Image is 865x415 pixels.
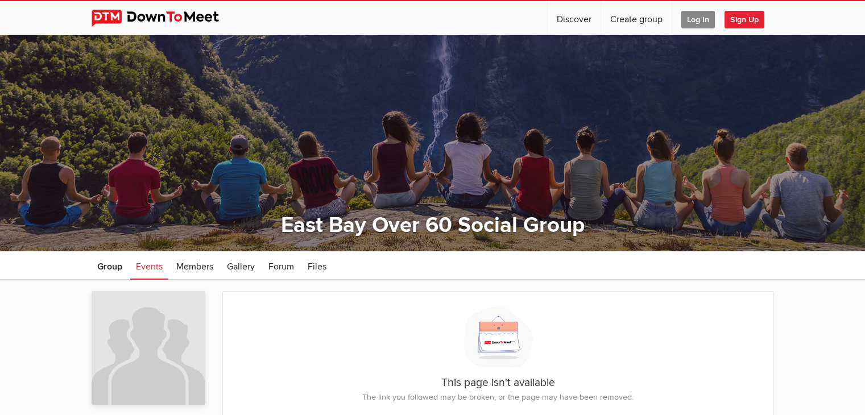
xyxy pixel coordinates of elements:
a: East Bay Over 60 Social Group [281,212,585,238]
a: Discover [548,1,601,35]
span: Forum [268,261,294,272]
img: DownToMeet [92,10,237,27]
a: Files [302,251,332,280]
a: Gallery [221,251,260,280]
a: Events [130,251,168,280]
p: The link you followed may be broken, or the page may have been removed. [234,391,762,404]
span: Gallery [227,261,255,272]
span: Sign Up [725,11,764,28]
span: Group [97,261,122,272]
a: Sign Up [725,1,773,35]
span: Members [176,261,213,272]
a: Log In [672,1,724,35]
a: Create group [601,1,672,35]
a: Members [171,251,219,280]
a: Group [92,251,128,280]
span: Files [308,261,326,272]
span: Log In [681,11,715,28]
a: Forum [263,251,300,280]
img: East Bay Over 60 Social Group [92,291,205,405]
span: Events [136,261,163,272]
